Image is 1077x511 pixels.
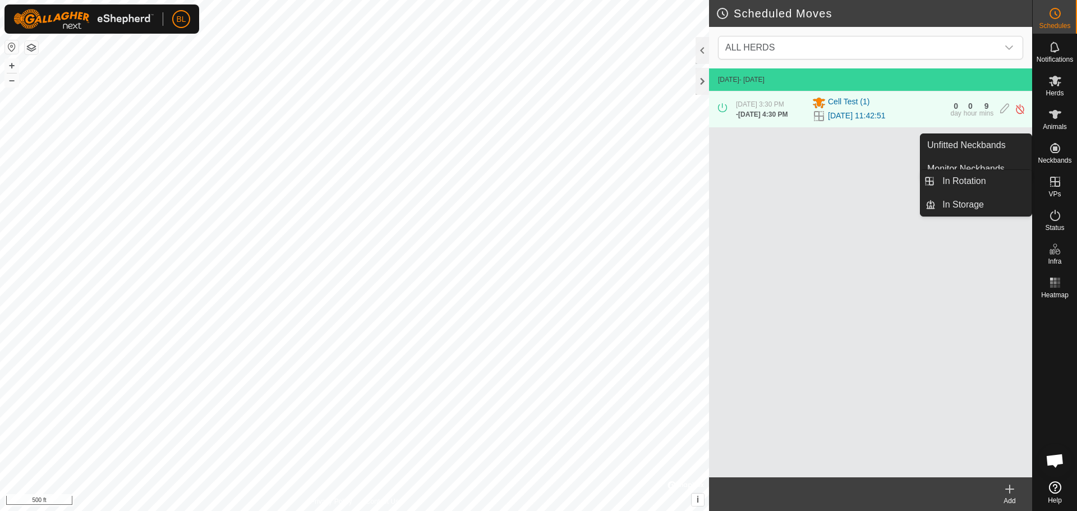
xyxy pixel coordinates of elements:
div: hour [964,110,977,117]
a: In Storage [936,194,1032,216]
button: Map Layers [25,41,38,54]
a: [DATE] 11:42:51 [828,110,885,122]
button: Reset Map [5,40,19,54]
span: - [DATE] [739,76,765,84]
span: Heatmap [1041,292,1069,298]
span: Cell Test (1) [828,96,869,109]
div: mins [979,110,993,117]
a: Monitor Neckbands [920,158,1032,180]
span: [DATE] 3:30 PM [736,100,784,108]
img: Gallagher Logo [13,9,154,29]
button: – [5,73,19,87]
span: i [697,495,699,504]
div: - [736,109,788,119]
span: In Rotation [942,174,986,188]
div: 0 [968,102,973,110]
div: 0 [954,102,958,110]
span: Monitor Neckbands [927,162,1005,176]
li: In Rotation [920,170,1032,192]
h2: Scheduled Moves [716,7,1032,20]
a: Privacy Policy [310,496,352,507]
span: Animals [1043,123,1067,130]
button: + [5,59,19,72]
span: BL [176,13,186,25]
span: Infra [1048,258,1061,265]
button: i [692,494,704,506]
div: 9 [984,102,989,110]
span: ALL HERDS [725,43,775,52]
li: In Storage [920,194,1032,216]
span: Help [1048,497,1062,504]
span: VPs [1048,191,1061,197]
span: Schedules [1039,22,1070,29]
span: Status [1045,224,1064,231]
span: In Storage [942,198,984,211]
div: Add [987,496,1032,506]
a: Contact Us [366,496,399,507]
span: [DATE] 4:30 PM [738,111,788,118]
a: Help [1033,477,1077,508]
div: Open chat [1038,444,1072,477]
span: ALL HERDS [721,36,998,59]
a: In Rotation [936,170,1032,192]
span: Neckbands [1038,157,1071,164]
a: Unfitted Neckbands [920,134,1032,156]
span: Unfitted Neckbands [927,139,1006,152]
img: Turn off schedule move [1015,103,1025,115]
span: [DATE] [718,76,739,84]
div: day [950,110,961,117]
span: Herds [1046,90,1064,96]
span: Notifications [1037,56,1073,63]
div: dropdown trigger [998,36,1020,59]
